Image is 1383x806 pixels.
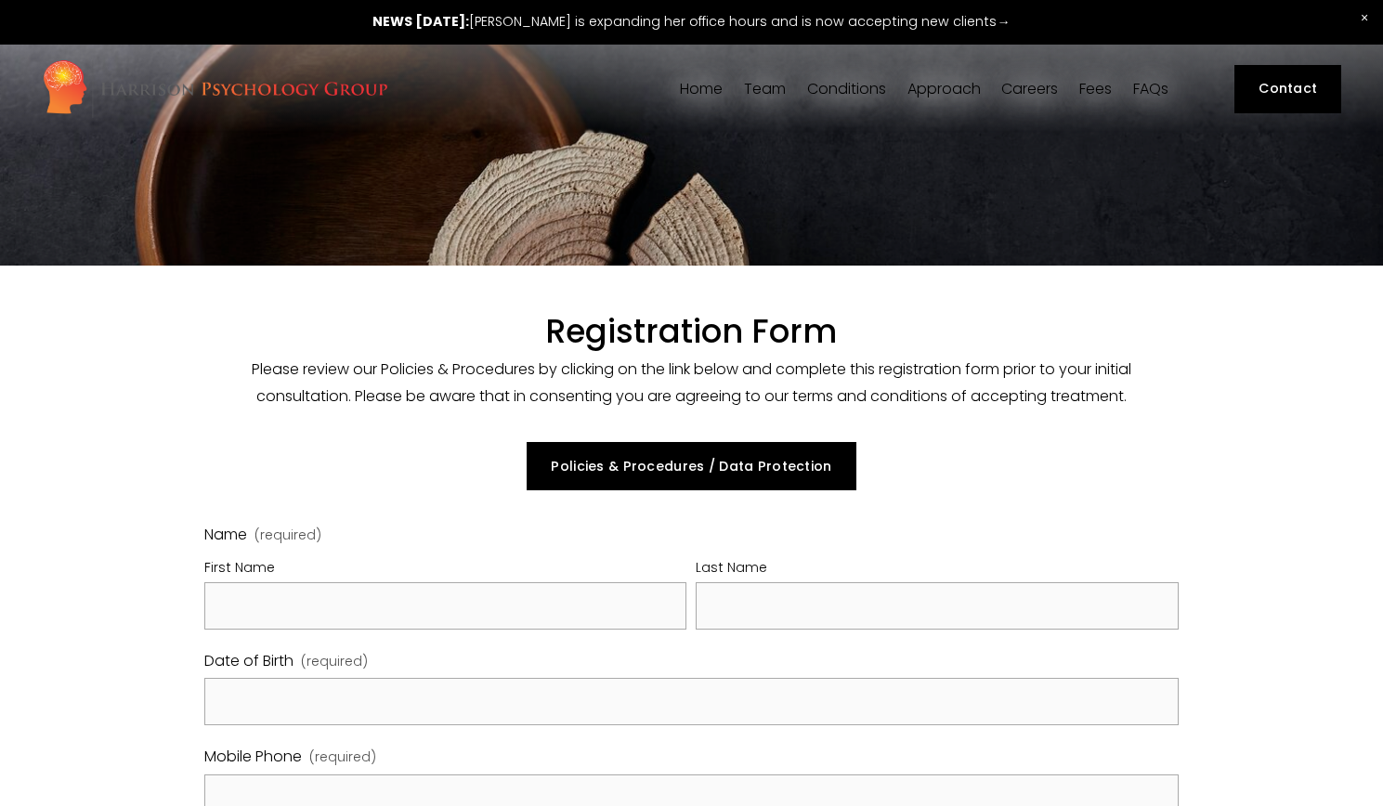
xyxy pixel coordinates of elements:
span: (required) [301,650,368,674]
a: folder dropdown [807,80,886,97]
div: First Name [204,556,687,582]
img: Harrison Psychology Group [42,58,388,119]
div: Last Name [696,556,1179,582]
span: Name [204,522,247,549]
a: FAQs [1133,80,1168,97]
a: Contact [1234,65,1341,113]
span: Date of Birth [204,648,294,675]
a: folder dropdown [744,80,786,97]
a: folder dropdown [907,80,981,97]
h1: Registration Form [204,312,1180,352]
a: Home [680,80,723,97]
span: Approach [907,82,981,97]
p: Please review our Policies & Procedures by clicking on the link below and complete this registrat... [204,357,1180,410]
a: Careers [1001,80,1058,97]
a: Fees [1079,80,1112,97]
span: (required) [254,528,321,541]
span: Mobile Phone [204,744,302,771]
span: (required) [309,746,376,770]
a: Policies & Procedures / Data Protection [527,442,855,490]
span: Conditions [807,82,886,97]
span: Team [744,82,786,97]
